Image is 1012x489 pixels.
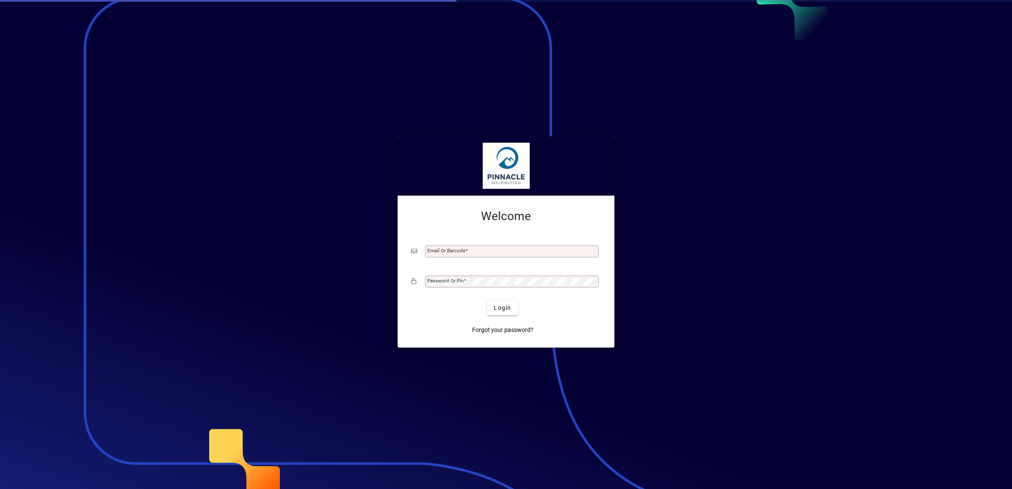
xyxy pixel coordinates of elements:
mat-label: Password or Pin [427,278,464,284]
a: Forgot your password? [469,322,537,337]
span: Login [494,304,511,312]
h2: Welcome [411,209,601,224]
button: Login [487,300,518,315]
mat-label: Email or Barcode [427,248,465,254]
span: Forgot your password? [472,326,534,334]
